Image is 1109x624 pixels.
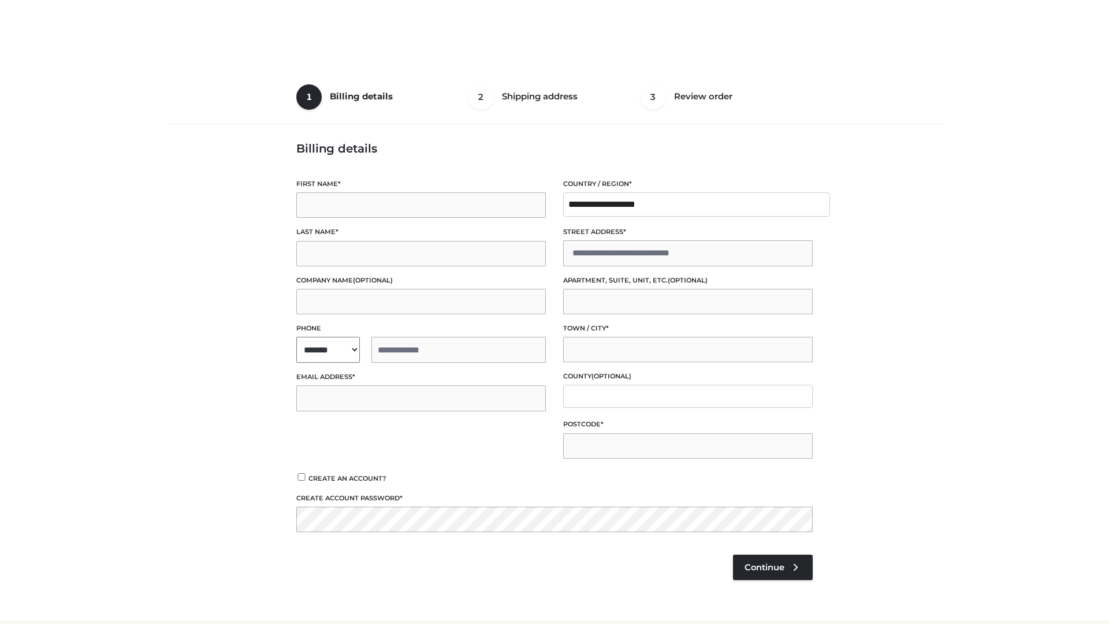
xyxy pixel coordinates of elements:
label: Phone [296,323,546,334]
label: Town / City [563,323,813,334]
label: Country / Region [563,179,813,190]
label: Email address [296,372,546,382]
span: Shipping address [502,91,578,102]
span: Review order [674,91,732,102]
span: Continue [745,562,784,573]
a: Continue [733,555,813,580]
span: 1 [296,84,322,110]
span: Billing details [330,91,393,102]
label: Last name [296,226,546,237]
label: County [563,371,813,382]
span: Create an account? [308,474,386,482]
span: (optional) [353,276,393,284]
label: Postcode [563,419,813,430]
h3: Billing details [296,142,813,155]
label: Apartment, suite, unit, etc. [563,275,813,286]
span: (optional) [668,276,708,284]
span: 3 [641,84,666,110]
span: (optional) [591,372,631,380]
label: Street address [563,226,813,237]
span: 2 [468,84,494,110]
input: Create an account? [296,473,307,481]
label: Create account password [296,493,813,504]
label: Company name [296,275,546,286]
label: First name [296,179,546,190]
